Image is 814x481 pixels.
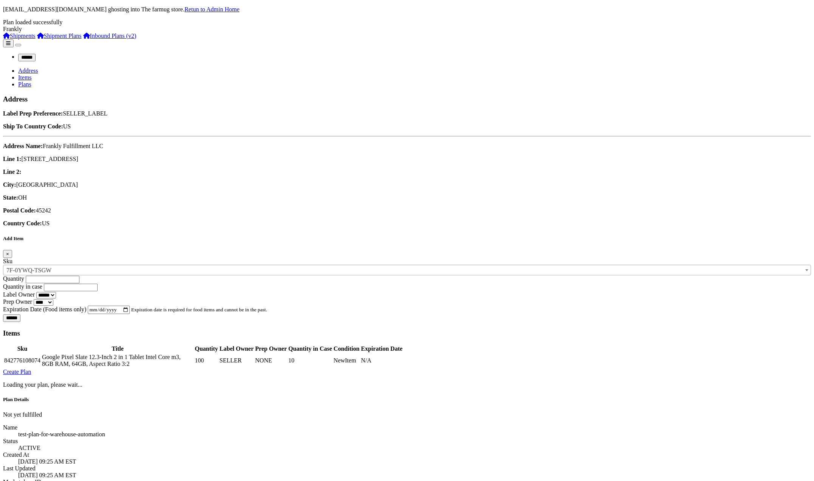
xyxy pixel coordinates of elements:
label: Expiration Date (Food items only) [3,306,86,312]
a: Retun to Admin Home [185,6,239,12]
dt: Status [3,438,275,445]
a: Inbound Plans (v2) [83,33,137,39]
td: SELLER [219,353,254,368]
label: Quantity in case [3,283,42,290]
strong: State: [3,194,18,201]
div: Frankly [3,26,811,33]
strong: Line 2: [3,169,21,175]
th: Title [42,345,194,353]
label: Label Owner [3,291,35,298]
strong: City: [3,181,16,188]
div: Plan loaded successfully [3,19,811,26]
p: 45242 [3,207,811,214]
label: Prep Owner [3,298,32,305]
td: 842776108074 [4,353,41,368]
h5: Add Item [3,236,811,242]
th: Quantity [194,345,218,353]
dt: Last Updated [3,465,275,472]
span: ACTIVE [18,445,40,451]
th: Prep Owner [255,345,287,353]
p: Loading your plan, please wait... [3,381,811,388]
span: Pro Sanitize Hand Sanitizer, 8 oz Bottles, 1 Carton, 12 bottles each Carton [3,265,811,275]
p: [EMAIL_ADDRESS][DOMAIN_NAME] ghosting into The farmug store. [3,6,811,13]
th: Condition [333,345,360,353]
h3: Items [3,329,811,337]
a: Address [18,67,38,74]
label: Sku [3,258,12,264]
p: [STREET_ADDRESS] [3,156,811,162]
p: US [3,220,811,227]
dd: test-plan-for-warehouse-automation [18,431,275,438]
strong: Postal Code: [3,207,36,214]
p: [GEOGRAPHIC_DATA] [3,181,811,188]
dt: Created At [3,451,275,458]
p: OH [3,194,811,201]
strong: Country Code: [3,220,42,226]
dd: [DATE] 09:25 AM EST [18,458,275,465]
td: 10 [288,353,332,368]
a: Shipment Plans [37,33,82,39]
a: Plans [18,81,31,87]
p: SELLER_LABEL [3,110,811,117]
h5: Plan Details [3,397,275,403]
h3: Address [3,95,811,103]
p: Frankly Fulfillment LLC [3,143,811,150]
td: 100 [194,353,218,368]
p: US [3,123,811,130]
small: Expiration date is required for food items and cannot be in the past. [131,307,267,312]
span: Not yet fulfilled [3,411,42,418]
th: Expiration Date [360,345,403,353]
span: Pro Sanitize Hand Sanitizer, 8 oz Bottles, 1 Carton, 12 bottles each Carton [3,265,811,276]
strong: Line 1: [3,156,21,162]
td: N/A [360,353,403,368]
td: NewItem [333,353,360,368]
a: Shipments [3,33,36,39]
td: Google Pixel Slate 12.3-Inch 2 in 1 Tablet Intel Core m3, 8GB RAM, 64GB, Aspect Ratio 3:2 [42,353,194,368]
button: Close [3,250,12,258]
a: Create Plan [3,369,31,375]
label: Quantity [3,275,24,282]
dd: [DATE] 09:25 AM EST [18,472,275,479]
span: × [6,251,9,257]
dt: Name [3,424,275,431]
strong: Ship To Country Code: [3,123,63,130]
th: Quantity in Case [288,345,332,353]
a: Items [18,74,32,81]
th: Label Owner [219,345,254,353]
th: Sku [4,345,41,353]
td: NONE [255,353,287,368]
strong: Label Prep Preference: [3,110,63,117]
button: Toggle navigation [15,44,21,46]
strong: Address Name: [3,143,43,149]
